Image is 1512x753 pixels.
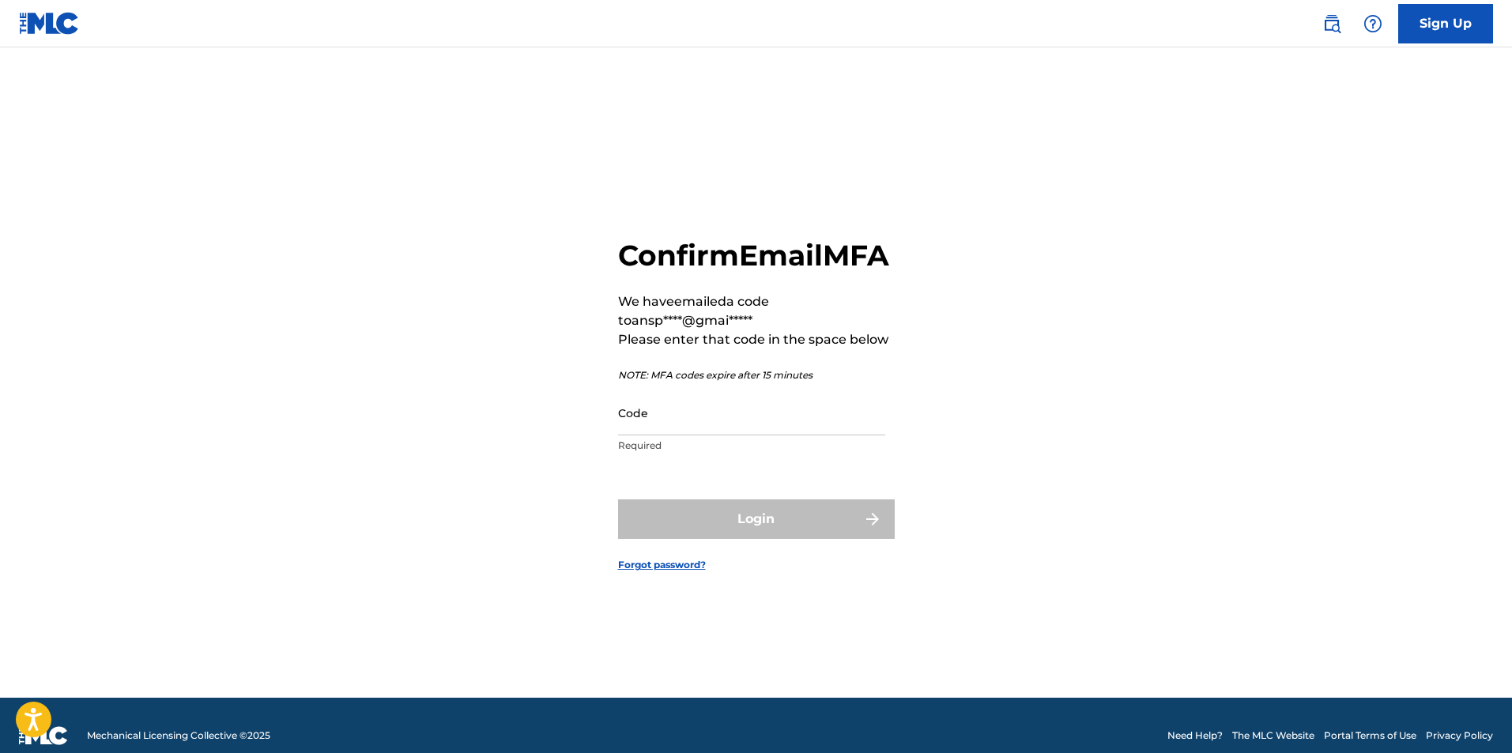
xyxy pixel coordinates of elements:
[1357,8,1389,40] div: Help
[87,729,270,743] span: Mechanical Licensing Collective © 2025
[1426,729,1493,743] a: Privacy Policy
[19,726,68,745] img: logo
[19,12,80,35] img: MLC Logo
[1167,729,1223,743] a: Need Help?
[618,330,895,349] p: Please enter that code in the space below
[618,439,885,453] p: Required
[1232,729,1314,743] a: The MLC Website
[1398,4,1493,43] a: Sign Up
[618,238,895,273] h2: Confirm Email MFA
[1316,8,1348,40] a: Public Search
[618,558,706,572] a: Forgot password?
[1322,14,1341,33] img: search
[1324,729,1416,743] a: Portal Terms of Use
[618,368,895,382] p: NOTE: MFA codes expire after 15 minutes
[1363,14,1382,33] img: help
